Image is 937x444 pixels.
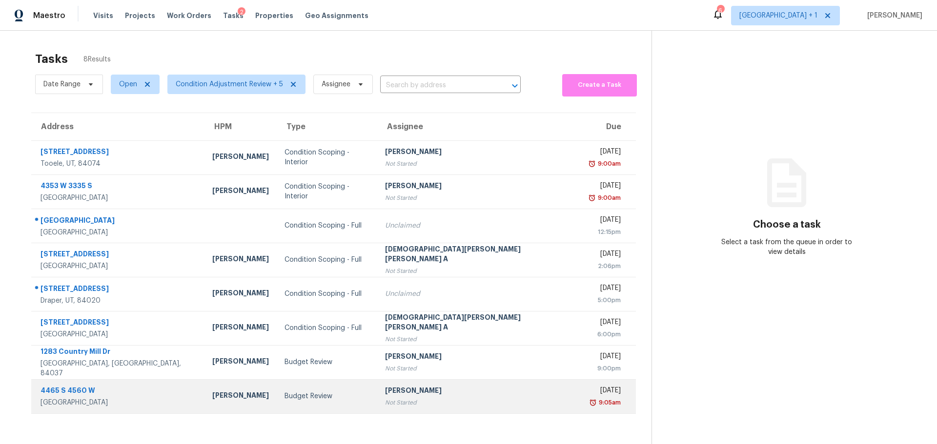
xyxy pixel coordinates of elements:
[212,254,269,266] div: [PERSON_NAME]
[385,334,573,344] div: Not Started
[41,147,197,159] div: [STREET_ADDRESS]
[285,148,369,167] div: Condition Scoping - Interior
[285,182,369,201] div: Condition Scoping - Interior
[588,193,596,203] img: Overdue Alarm Icon
[41,193,197,203] div: [GEOGRAPHIC_DATA]
[41,398,197,407] div: [GEOGRAPHIC_DATA]
[385,244,573,266] div: [DEMOGRAPHIC_DATA][PERSON_NAME] [PERSON_NAME] A
[589,329,621,339] div: 6:00pm
[589,227,621,237] div: 12:15pm
[596,159,621,169] div: 9:00am
[589,386,621,398] div: [DATE]
[41,215,197,228] div: [GEOGRAPHIC_DATA]
[589,398,597,407] img: Overdue Alarm Icon
[305,11,368,20] span: Geo Assignments
[589,317,621,329] div: [DATE]
[285,357,369,367] div: Budget Review
[589,147,621,159] div: [DATE]
[719,237,854,257] div: Select a task from the queue in order to view details
[93,11,113,20] span: Visits
[385,159,573,169] div: Not Started
[589,261,621,271] div: 2:06pm
[41,228,197,237] div: [GEOGRAPHIC_DATA]
[385,364,573,373] div: Not Started
[753,220,821,230] h3: Choose a task
[41,181,197,193] div: 4353 W 3335 S
[41,284,197,296] div: [STREET_ADDRESS]
[31,113,204,140] th: Address
[43,79,81,89] span: Date Range
[589,215,621,227] div: [DATE]
[41,347,197,359] div: 1283 Country Mill Dr
[41,296,197,306] div: Draper, UT, 84020
[385,398,573,407] div: Not Started
[41,329,197,339] div: [GEOGRAPHIC_DATA]
[277,113,377,140] th: Type
[377,113,581,140] th: Assignee
[285,323,369,333] div: Condition Scoping - Full
[176,79,283,89] span: Condition Adjustment Review + 5
[41,359,197,378] div: [GEOGRAPHIC_DATA], [GEOGRAPHIC_DATA], 84037
[380,78,493,93] input: Search by address
[255,11,293,20] span: Properties
[212,390,269,403] div: [PERSON_NAME]
[125,11,155,20] span: Projects
[588,159,596,169] img: Overdue Alarm Icon
[41,386,197,398] div: 4465 S 4560 W
[285,221,369,231] div: Condition Scoping - Full
[204,113,277,140] th: HPM
[285,391,369,401] div: Budget Review
[285,289,369,299] div: Condition Scoping - Full
[385,147,573,159] div: [PERSON_NAME]
[385,312,573,334] div: [DEMOGRAPHIC_DATA][PERSON_NAME] [PERSON_NAME] A
[212,322,269,334] div: [PERSON_NAME]
[717,6,724,16] div: 6
[212,288,269,300] div: [PERSON_NAME]
[562,74,637,97] button: Create a Task
[41,159,197,169] div: Tooele, UT, 84074
[212,152,269,164] div: [PERSON_NAME]
[41,261,197,271] div: [GEOGRAPHIC_DATA]
[385,289,573,299] div: Unclaimed
[596,193,621,203] div: 9:00am
[385,193,573,203] div: Not Started
[41,249,197,261] div: [STREET_ADDRESS]
[739,11,817,20] span: [GEOGRAPHIC_DATA] + 1
[589,364,621,373] div: 9:00pm
[589,283,621,295] div: [DATE]
[285,255,369,265] div: Condition Scoping - Full
[385,386,573,398] div: [PERSON_NAME]
[322,79,350,89] span: Assignee
[238,7,245,17] div: 2
[212,356,269,368] div: [PERSON_NAME]
[567,79,632,91] span: Create a Task
[589,351,621,364] div: [DATE]
[589,249,621,261] div: [DATE]
[385,181,573,193] div: [PERSON_NAME]
[597,398,621,407] div: 9:05am
[33,11,65,20] span: Maestro
[83,55,111,64] span: 8 Results
[508,79,522,93] button: Open
[589,181,621,193] div: [DATE]
[385,351,573,364] div: [PERSON_NAME]
[35,54,68,64] h2: Tasks
[581,113,636,140] th: Due
[119,79,137,89] span: Open
[41,317,197,329] div: [STREET_ADDRESS]
[212,186,269,198] div: [PERSON_NAME]
[589,295,621,305] div: 5:00pm
[223,12,244,19] span: Tasks
[167,11,211,20] span: Work Orders
[863,11,922,20] span: [PERSON_NAME]
[385,221,573,231] div: Unclaimed
[385,266,573,276] div: Not Started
